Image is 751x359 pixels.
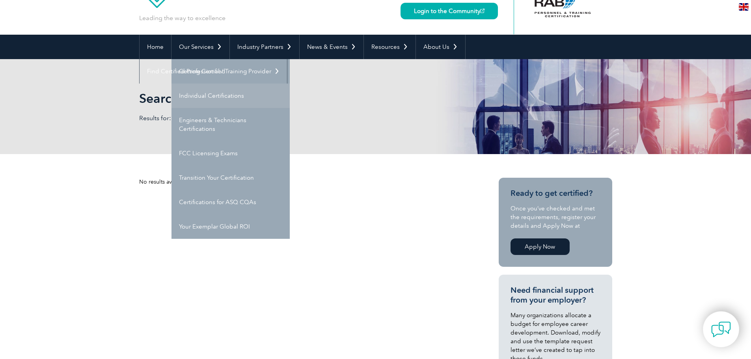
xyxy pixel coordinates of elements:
[511,285,600,305] h3: Need financial support from your employer?
[739,3,749,11] img: en
[171,141,290,166] a: FCC Licensing Exams
[511,188,600,198] h3: Ready to get certified?
[139,114,376,123] p: Results for: [PERSON_NAME]
[171,214,290,239] a: Your Exemplar Global ROI
[416,35,465,59] a: About Us
[511,238,570,255] a: Apply Now
[139,91,442,106] h1: Search
[230,35,299,59] a: Industry Partners
[511,204,600,230] p: Once you’ve checked and met the requirements, register your details and Apply Now at
[140,59,287,84] a: Find Certified Professional / Training Provider
[171,166,290,190] a: Transition Your Certification
[171,190,290,214] a: Certifications for ASQ CQAs
[711,320,731,339] img: contact-chat.png
[300,35,363,59] a: News & Events
[364,35,416,59] a: Resources
[139,14,225,22] p: Leading the way to excellence
[139,178,470,186] div: No results available
[171,35,229,59] a: Our Services
[401,3,498,19] a: Login to the Community
[171,84,290,108] a: Individual Certifications
[480,9,485,13] img: open_square.png
[140,35,171,59] a: Home
[171,108,290,141] a: Engineers & Technicians Certifications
